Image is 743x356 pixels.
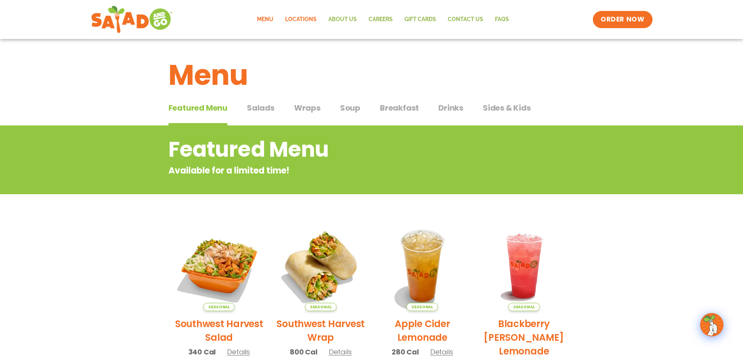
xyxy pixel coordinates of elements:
[276,317,366,344] h2: Southwest Harvest Wrap
[701,314,723,336] img: wpChatIcon
[399,11,442,29] a: GIFT CARDS
[406,303,438,311] span: Seasonal
[442,11,489,29] a: Contact Us
[251,11,279,29] a: Menu
[168,102,227,114] span: Featured Menu
[378,317,468,344] h2: Apple Cider Lemonade
[168,54,575,96] h1: Menu
[438,102,463,114] span: Drinks
[340,102,360,114] span: Soup
[168,99,575,126] div: Tabbed content
[174,317,264,344] h2: Southwest Harvest Salad
[251,11,515,29] nav: Menu
[168,164,512,177] p: Available for a limited time!
[323,11,363,29] a: About Us
[305,303,337,311] span: Seasonal
[380,102,419,114] span: Breakfast
[483,102,531,114] span: Sides & Kids
[247,102,275,114] span: Salads
[363,11,399,29] a: Careers
[489,11,515,29] a: FAQs
[378,221,468,311] img: Product photo for Apple Cider Lemonade
[168,134,512,165] h2: Featured Menu
[508,303,540,311] span: Seasonal
[174,221,264,311] img: Product photo for Southwest Harvest Salad
[203,303,235,311] span: Seasonal
[593,11,652,28] a: ORDER NOW
[479,221,569,311] img: Product photo for Blackberry Bramble Lemonade
[276,221,366,311] img: Product photo for Southwest Harvest Wrap
[91,4,173,35] img: new-SAG-logo-768×292
[294,102,321,114] span: Wraps
[279,11,323,29] a: Locations
[601,15,644,24] span: ORDER NOW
